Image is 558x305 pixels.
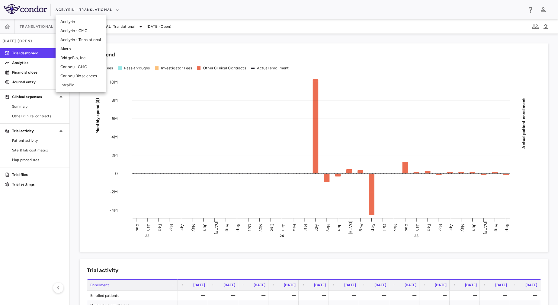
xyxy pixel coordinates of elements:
li: IntraBio [56,81,106,90]
ul: Menu [56,15,106,92]
li: Caribou Biosciences [56,71,106,81]
li: Acelyrin - Translational [56,35,106,44]
li: Akero [56,44,106,53]
li: Acelyrin - CMC [56,26,106,35]
li: Caribou - CMC [56,62,106,71]
li: Acelyrin [56,17,106,26]
li: BridgeBio, Inc. [56,53,106,62]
